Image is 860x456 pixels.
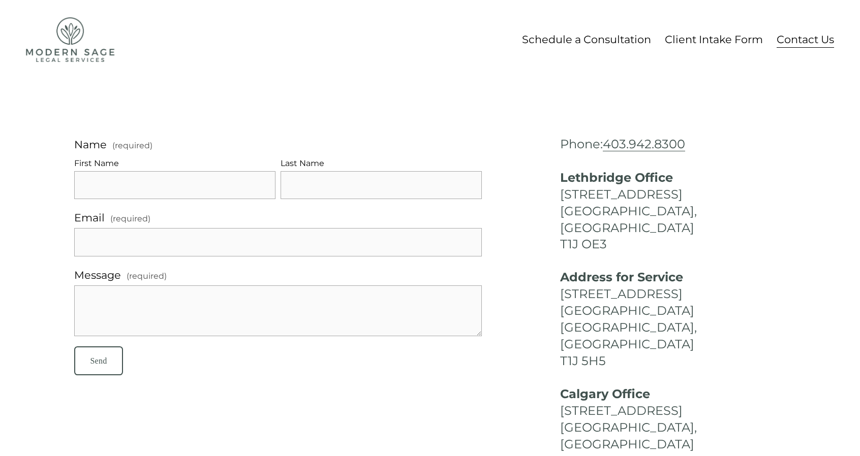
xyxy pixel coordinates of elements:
[110,212,150,225] span: (required)
[127,270,167,283] span: (required)
[281,157,482,171] div: Last Name
[74,209,105,226] span: Email
[74,267,121,283] span: Message
[74,136,107,153] span: Name
[560,170,673,185] strong: Lethbridge Office
[74,346,123,375] button: SendSend
[26,17,115,62] img: Modern Sage Legal Services
[603,137,685,151] a: 403.942.8300
[522,30,651,49] a: Schedule a Consultation
[560,386,650,401] strong: Calgary Office
[777,30,834,49] a: Contact Us
[560,270,683,284] strong: Address for Service
[74,157,275,171] div: First Name
[560,269,786,370] h4: [STREET_ADDRESS] [GEOGRAPHIC_DATA] [GEOGRAPHIC_DATA], [GEOGRAPHIC_DATA] T1J 5H5
[665,30,763,49] a: Client Intake Form
[112,142,152,150] span: (required)
[90,356,107,365] span: Send
[560,136,786,253] h4: Phone: [STREET_ADDRESS] [GEOGRAPHIC_DATA], [GEOGRAPHIC_DATA] T1J OE3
